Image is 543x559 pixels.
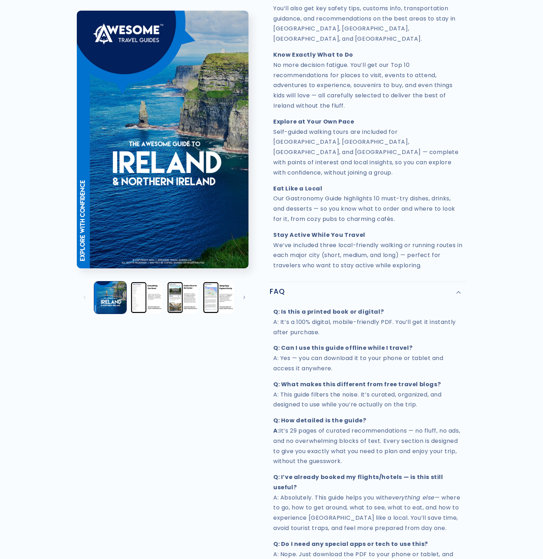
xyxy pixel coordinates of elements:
p: A: Absolutely. This guide helps you with — where to go, how to get around, what to see, what to e... [273,472,463,534]
strong: Eat Like a Local [273,184,322,193]
strong: Q: Is this a printed book or digital? [273,308,384,316]
p: Self-guided walking tours are included for [GEOGRAPHIC_DATA], [GEOGRAPHIC_DATA], [GEOGRAPHIC_DATA... [273,117,463,178]
p: No more decision fatigue. You’ll get our Top 10 recommendations for places to visit, events to at... [273,50,463,111]
strong: Q: Can I use this guide offline while I travel? [273,344,412,352]
button: Load image 4 in gallery view [202,281,234,314]
strong: Q: What makes this different from free travel blogs? [273,380,441,388]
p: Our Gastronomy Guide highlights 10 must-try dishes, drinks, and desserts — so you know what to or... [273,184,463,224]
p: You’ll also get key safety tips, customs info, transportation guidance, and recommendations on th... [273,4,463,44]
strong: Explore at Your Own Pace [273,118,354,126]
button: Load image 3 in gallery view [166,281,198,314]
p: A: This guide filters the noise. It’s curated, organized, and designed to use while you’re actual... [273,380,463,410]
button: Slide right [236,290,252,305]
em: everything else [388,494,435,502]
strong: Know Exactly What to Do [273,51,353,59]
strong: Q: How detailed is the guide? A: [273,416,366,435]
h2: FAQ [270,287,285,296]
media-gallery: Gallery Viewer [77,11,252,315]
button: Load image 1 in gallery view [94,281,126,314]
strong: Q: Do I need any special apps or tech to use this? [273,540,428,548]
p: It’s 29 pages of curated recommendations — no fluff, no ads, and no overwhelming blocks of text. ... [273,416,463,467]
summary: FAQ [270,282,466,301]
button: Load image 2 in gallery view [130,281,162,314]
strong: Q: I’ve already booked my flights/hotels — is this still useful? [273,473,443,491]
p: We’ve included three local-friendly walking or running routes in each major city (short, medium, ... [273,230,463,271]
button: Slide left [77,290,92,305]
p: A: Yes — you can download it to your phone or tablet and access it anywhere. [273,343,463,373]
strong: Stay Active While You Travel [273,231,365,239]
p: A: It’s a 100% digital, mobile-friendly PDF. You’ll get it instantly after purchase. [273,307,463,337]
